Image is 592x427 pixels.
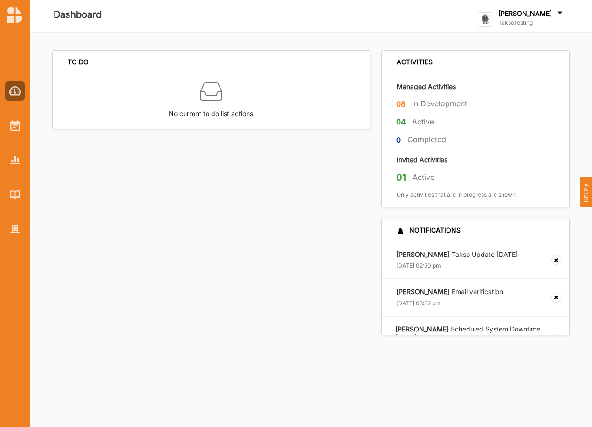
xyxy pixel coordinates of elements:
[397,155,447,164] label: Invited Activities
[396,116,406,128] label: 04
[498,9,552,18] label: [PERSON_NAME]
[395,325,449,333] strong: [PERSON_NAME]
[397,191,516,199] label: Only activities that are in progress are shown
[10,156,20,164] img: Reports
[397,82,456,91] label: Managed Activities
[396,172,406,184] label: 01
[10,225,20,233] img: Organisation
[200,80,222,103] img: box
[396,134,401,146] label: 0
[396,288,450,296] strong: [PERSON_NAME]
[395,325,545,342] label: Scheduled System Downtime [DATE]
[396,288,503,296] label: Email verification
[478,12,492,27] img: logo
[10,120,20,131] img: Activities
[397,58,433,66] div: ACTIVITIES
[9,86,21,96] img: Dashboard
[5,150,25,170] a: Reports
[498,19,564,27] label: TaksoTesting
[5,219,25,239] a: Organisation
[407,135,446,145] label: Completed
[5,81,25,101] a: Dashboard
[169,103,253,119] label: No current to do list actions
[10,190,20,198] img: Library
[396,250,518,259] label: Takso Update [DATE]
[396,300,441,307] label: [DATE] 03:32 pm
[5,185,25,204] a: Library
[396,250,450,258] strong: [PERSON_NAME]
[396,262,441,269] label: [DATE] 02:30 pm
[412,99,467,109] label: In Development
[7,7,22,23] img: logo
[5,116,25,135] a: Activities
[54,7,102,22] label: Dashboard
[412,117,434,127] label: Active
[68,58,89,66] div: TO DO
[413,172,434,182] label: Active
[397,226,461,234] div: NOTIFICATIONS
[396,98,406,110] label: 08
